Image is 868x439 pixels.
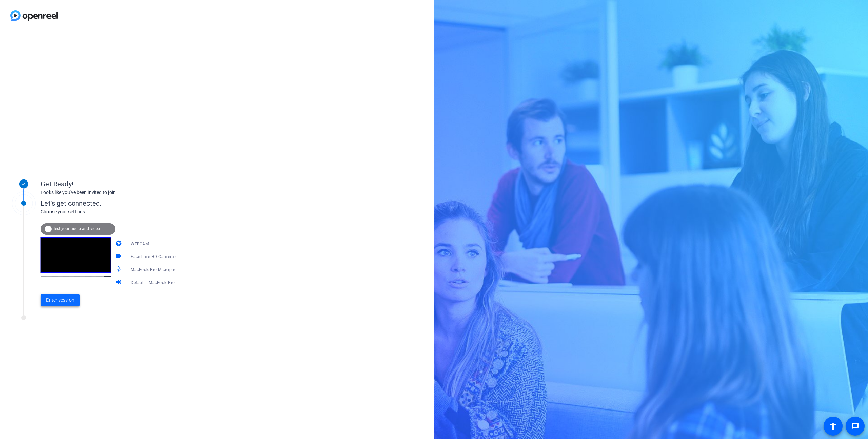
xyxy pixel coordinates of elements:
span: MacBook Pro Microphone (Built-in) [131,267,200,272]
span: WEBCAM [131,242,149,246]
button: Enter session [41,294,80,306]
span: FaceTime HD Camera (D288:[DATE]) [131,254,203,259]
mat-icon: info [44,225,52,233]
span: Enter session [46,297,74,304]
mat-icon: message [851,422,859,430]
div: Choose your settings [41,208,190,215]
mat-icon: accessibility [829,422,837,430]
mat-icon: volume_up [115,279,123,287]
span: Test your audio and video [53,226,100,231]
div: Get Ready! [41,179,176,189]
mat-icon: videocam [115,253,123,261]
mat-icon: camera [115,240,123,248]
div: Looks like you've been invited to join [41,189,176,196]
div: Let's get connected. [41,198,190,208]
mat-icon: mic_none [115,266,123,274]
span: Default - MacBook Pro Speakers (Built-in) [131,280,212,285]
